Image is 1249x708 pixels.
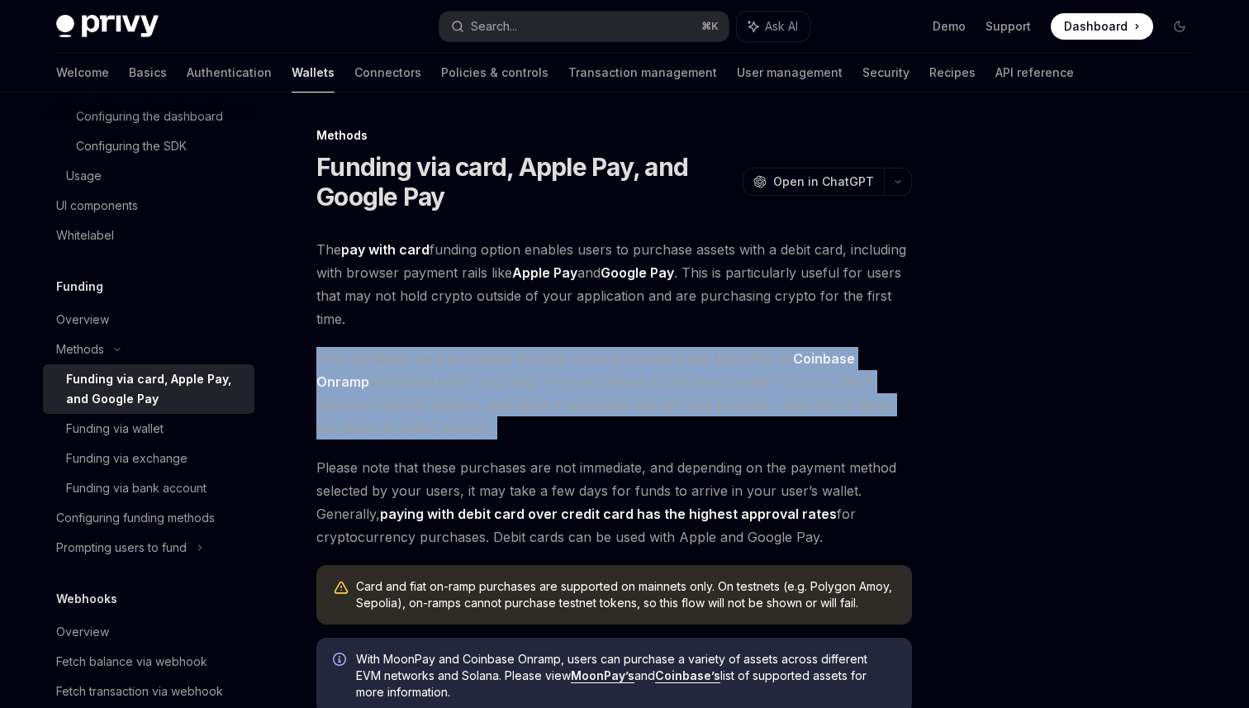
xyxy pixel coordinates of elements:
div: Usage [66,166,102,186]
div: Prompting users to fund [56,538,187,558]
a: Basics [129,53,167,93]
a: Configuring funding methods [43,503,254,533]
strong: pay with card [341,241,430,258]
a: Transaction management [568,53,717,93]
div: Search... [471,17,517,36]
div: Configuring funding methods [56,508,215,528]
span: Dashboard [1064,18,1128,35]
a: API reference [995,53,1074,93]
div: Methods [316,127,912,144]
a: User management [737,53,843,93]
span: Please note that these purchases are not immediate, and depending on the payment method selected ... [316,456,912,549]
div: Funding via wallet [66,419,164,439]
a: Overview [43,617,254,647]
h1: Funding via card, Apple Pay, and Google Pay [316,152,736,211]
span: ⌘ K [701,20,719,33]
button: Ask AI [737,12,810,41]
a: Wallets [292,53,335,93]
a: Connectors [354,53,421,93]
a: Fetch balance via webhook [43,647,254,677]
h5: Funding [56,277,103,297]
span: Privy facilitates card purchases through onramp providers like MoonPay or embedded within your ap... [316,347,912,440]
a: Security [862,53,909,93]
a: Funding via card, Apple Pay, and Google Pay [43,364,254,414]
div: Overview [56,622,109,642]
span: With MoonPay and Coinbase Onramp, users can purchase a variety of assets across different EVM net... [356,651,895,701]
span: Ask AI [765,18,798,35]
div: UI components [56,196,138,216]
a: Funding via bank account [43,473,254,503]
div: Funding via exchange [66,449,188,468]
div: Configuring the SDK [76,136,187,156]
div: Fetch balance via webhook [56,652,207,672]
a: Fetch transaction via webhook [43,677,254,706]
svg: Warning [333,580,349,596]
a: MoonPay’s [571,668,634,683]
div: Methods [56,340,104,359]
button: Search...⌘K [439,12,729,41]
h5: Webhooks [56,589,117,609]
img: dark logo [56,15,159,38]
a: Policies & controls [441,53,549,93]
span: Open in ChatGPT [773,173,874,190]
div: Funding via card, Apple Pay, and Google Pay [66,369,245,409]
a: Support [985,18,1031,35]
strong: Google Pay [601,264,674,281]
div: Card and fiat on-ramp purchases are supported on mainnets only. On testnets (e.g. Polygon Amoy, S... [356,578,895,611]
a: Recipes [929,53,976,93]
a: Overview [43,305,254,335]
div: Overview [56,310,109,330]
div: Whitelabel [56,226,114,245]
span: The funding option enables users to purchase assets with a debit card, including with browser pay... [316,238,912,330]
a: Authentication [187,53,272,93]
button: Open in ChatGPT [743,168,884,196]
a: Welcome [56,53,109,93]
strong: paying with debit card over credit card has the highest approval rates [380,506,837,522]
a: Funding via wallet [43,414,254,444]
a: Whitelabel [43,221,254,250]
button: Toggle dark mode [1166,13,1193,40]
svg: Info [333,653,349,669]
a: Usage [43,161,254,191]
a: Configuring the SDK [43,131,254,161]
a: Funding via exchange [43,444,254,473]
div: Fetch transaction via webhook [56,682,223,701]
div: Funding via bank account [66,478,207,498]
strong: Apple Pay [512,264,577,281]
a: Coinbase’s [655,668,720,683]
a: Dashboard [1051,13,1153,40]
a: Demo [933,18,966,35]
a: UI components [43,191,254,221]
